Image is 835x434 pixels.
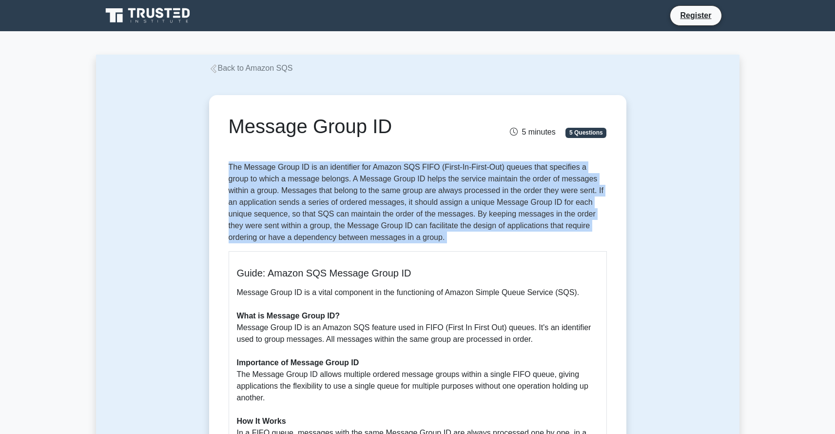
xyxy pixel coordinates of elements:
[229,161,607,243] p: The Message Group ID is an identifier for Amazon SQS FIFO (First-In-First-Out) queues that specif...
[237,417,286,425] b: How It Works
[674,9,717,21] a: Register
[237,358,359,367] b: Importance of Message Group ID
[565,128,606,138] span: 5 Questions
[510,128,555,136] span: 5 minutes
[237,312,340,320] b: What is Message Group ID?
[237,267,599,279] h5: Guide: Amazon SQS Message Group ID
[209,64,293,72] a: Back to Amazon SQS
[229,115,477,138] h1: Message Group ID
